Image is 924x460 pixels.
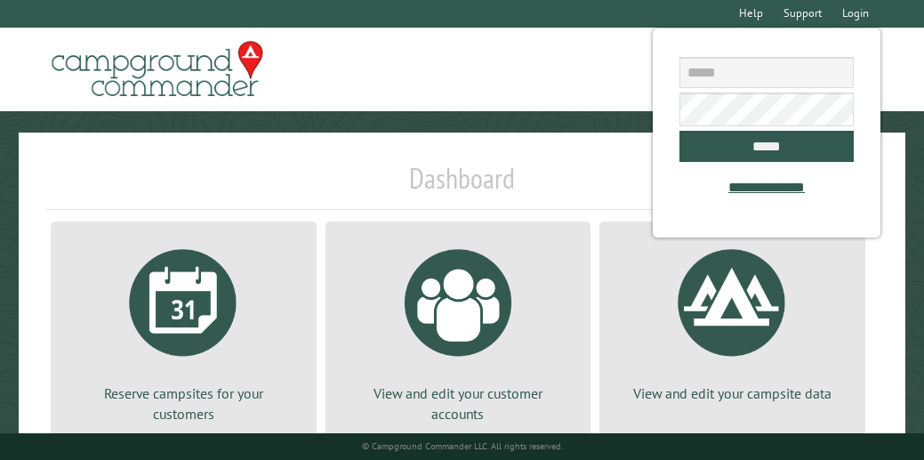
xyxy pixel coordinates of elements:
[347,383,570,424] p: View and edit your customer accounts
[72,236,295,424] a: Reserve campsites for your customers
[362,440,563,452] small: © Campground Commander LLC. All rights reserved.
[621,383,844,403] p: View and edit your campsite data
[46,161,878,210] h1: Dashboard
[621,236,844,403] a: View and edit your campsite data
[46,35,269,104] img: Campground Commander
[72,383,295,424] p: Reserve campsites for your customers
[347,236,570,424] a: View and edit your customer accounts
